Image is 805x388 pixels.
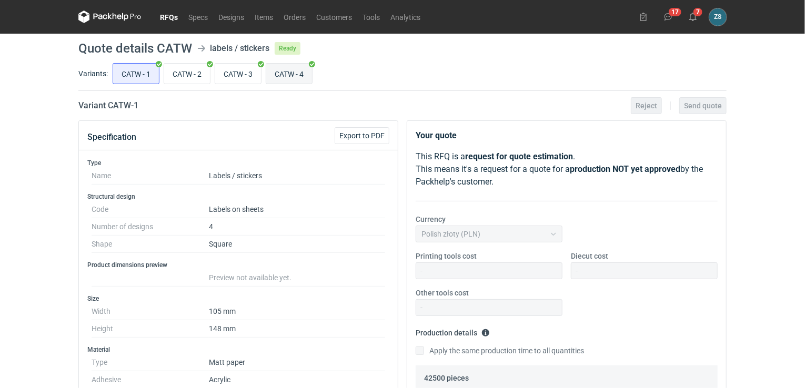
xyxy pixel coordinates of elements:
a: Analytics [385,11,426,23]
span: Preview not available yet. [209,273,291,282]
dd: Labels on sheets [209,201,385,218]
h3: Structural design [87,192,389,201]
legend: Production details [416,324,490,337]
h3: Type [87,159,389,167]
dd: Matt paper [209,354,385,371]
svg: Packhelp Pro [78,11,142,23]
a: Tools [357,11,385,23]
dd: 4 [209,218,385,236]
h3: Product dimensions preview [87,261,389,269]
label: Other tools cost [416,288,469,298]
a: Customers [311,11,357,23]
p: This RFQ is a . This means it's a request for a quote for a by the Packhelp's customer. [416,150,718,188]
h2: Variant CATW - 1 [78,99,138,112]
h1: Quote details CATW [78,42,192,55]
dd: Labels / stickers [209,167,385,185]
a: Designs [213,11,249,23]
dd: 105 mm [209,303,385,320]
dd: Square [209,236,385,253]
span: Export to PDF [339,132,385,139]
button: Send quote [679,97,727,114]
div: Zuzanna Szygenda [709,8,727,26]
dt: Code [92,201,209,218]
h3: Size [87,294,389,303]
strong: production NOT yet approved [570,164,680,174]
a: Specs [183,11,213,23]
legend: 42500 pieces [424,370,469,382]
button: Specification [87,125,136,150]
label: CATW - 1 [113,63,159,84]
label: Apply the same production time to all quantities [416,345,584,356]
label: CATW - 3 [215,63,261,84]
dt: Height [92,320,209,338]
label: Printing tools cost [416,251,477,261]
a: Items [249,11,278,23]
label: CATW - 2 [164,63,210,84]
h3: Material [87,345,389,354]
label: Currency [416,214,446,224]
label: Variants: [78,68,108,79]
div: labels / stickers [210,42,269,55]
label: CATW - 4 [266,63,313,84]
dt: Shape [92,236,209,253]
button: Reject [631,97,662,114]
dd: 148 mm [209,320,385,338]
strong: request for quote estimation [465,151,573,161]
span: Ready [275,42,300,55]
span: Send quote [684,102,722,109]
a: Orders [278,11,311,23]
a: RFQs [155,11,183,23]
button: 7 [685,8,701,25]
dt: Width [92,303,209,320]
span: Reject [636,102,657,109]
button: Export to PDF [335,127,389,144]
button: 17 [660,8,677,25]
button: ZS [709,8,727,26]
dt: Number of designs [92,218,209,236]
dt: Name [92,167,209,185]
label: Diecut cost [571,251,608,261]
strong: Your quote [416,130,457,140]
dt: Type [92,354,209,371]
